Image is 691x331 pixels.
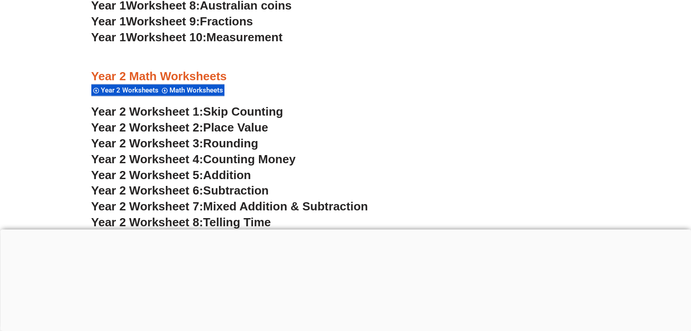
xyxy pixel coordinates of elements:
span: Year 2 Worksheets [101,86,161,94]
iframe: Chat Widget [646,287,691,331]
a: Year 2 Worksheet 3:Rounding [91,136,259,150]
span: Rounding [203,136,258,150]
span: Place Value [203,121,268,134]
span: Year 2 Worksheet 6: [91,184,204,197]
span: Year 2 Worksheet 4: [91,152,204,166]
a: Year 2 Worksheet 7:Mixed Addition & Subtraction [91,200,368,213]
span: Telling Time [203,215,271,229]
span: Year 2 Worksheet 3: [91,136,204,150]
a: Year 2 Worksheet 8:Telling Time [91,215,271,229]
span: Year 2 Worksheet 1: [91,105,204,118]
span: Counting Money [203,152,296,166]
span: Fractions [200,15,253,28]
a: Year 1Worksheet 10:Measurement [91,30,283,44]
span: Mixed Addition & Subtraction [203,200,368,213]
span: Subtraction [203,184,268,197]
span: Math Worksheets [169,86,226,94]
a: Year 2 Worksheet 5:Addition [91,168,251,182]
a: Year 2 Worksheet 2:Place Value [91,121,268,134]
span: Addition [203,168,251,182]
span: Measurement [206,30,283,44]
span: Year 2 Worksheet 5: [91,168,204,182]
a: Year 2 Worksheet 4:Counting Money [91,152,296,166]
span: Year 2 Worksheet 7: [91,200,204,213]
span: Worksheet 9: [126,15,200,28]
span: Skip Counting [203,105,283,118]
span: Year 2 Worksheet 2: [91,121,204,134]
a: Year 2 Worksheet 1:Skip Counting [91,105,283,118]
a: Year 1Worksheet 9:Fractions [91,15,253,28]
div: Math Worksheets [160,84,224,96]
div: Year 2 Worksheets [91,84,160,96]
span: Year 2 Worksheet 8: [91,215,204,229]
span: Worksheet 10: [126,30,206,44]
h3: Year 2 Math Worksheets [91,69,600,84]
a: Year 2 Worksheet 6:Subtraction [91,184,269,197]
